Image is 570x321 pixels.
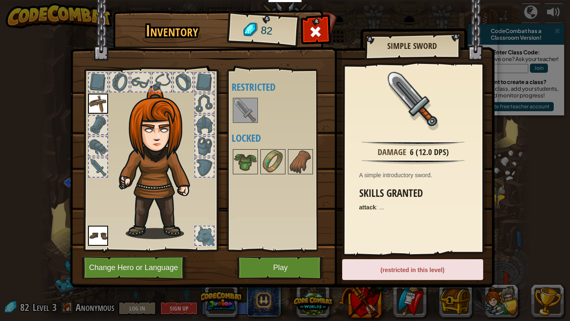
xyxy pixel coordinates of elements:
[115,85,205,239] img: hair_f2.png
[289,150,312,173] img: portrait.png
[361,141,464,146] img: hr.png
[386,72,440,126] img: portrait.png
[373,41,451,51] h2: Simple Sword
[234,99,257,122] img: portrait.png
[232,132,330,143] h4: Locked
[237,256,324,279] button: Play
[260,23,273,39] span: 82
[378,146,406,158] div: Damage
[379,204,384,211] span: ...
[88,226,108,246] img: portrait.png
[119,22,225,40] h1: Inventory
[361,159,464,164] img: hr.png
[376,204,379,211] span: :
[359,204,376,211] strong: attack
[359,188,472,199] h3: Skills Granted
[234,150,257,173] img: portrait.png
[232,82,330,92] h4: Restricted
[261,150,285,173] img: portrait.png
[342,259,483,280] div: (restricted in this level)
[359,171,472,179] div: A simple introductory sword.
[410,146,449,158] div: 6 (12.0 DPS)
[88,94,108,114] img: portrait.png
[82,256,188,279] button: Change Hero or Language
